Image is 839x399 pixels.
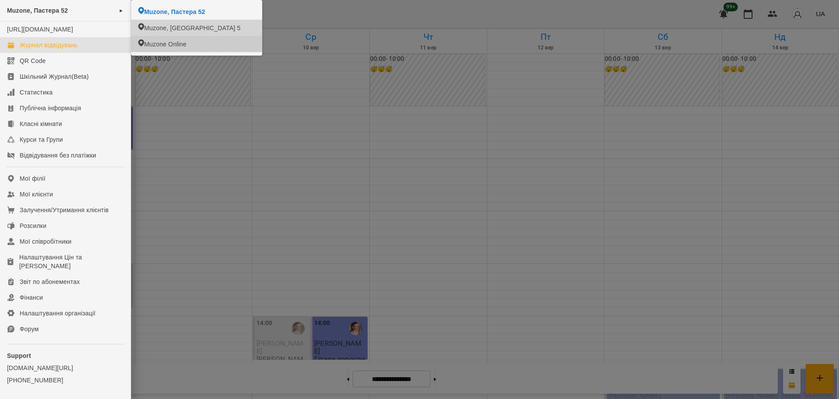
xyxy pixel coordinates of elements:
div: Відвідування без платіжки [20,151,96,160]
span: Muzone, Пастера 52 [7,7,68,14]
div: Фінанси [20,293,43,302]
span: ► [119,7,124,14]
div: Налаштування організації [20,309,96,318]
div: Звіт по абонементах [20,277,80,286]
div: Шкільний Журнал(Beta) [20,72,89,81]
div: Налаштування Цін та [PERSON_NAME] [19,253,124,270]
div: Класні кімнати [20,119,62,128]
div: Розсилки [20,221,46,230]
div: QR Code [20,56,46,65]
div: Форум [20,325,39,333]
div: Мої філії [20,174,45,183]
a: [DOMAIN_NAME][URL] [7,364,124,372]
span: Muzone Online [144,40,187,49]
a: [URL][DOMAIN_NAME] [7,26,73,33]
a: [PHONE_NUMBER] [7,376,124,385]
span: Muzone, [GEOGRAPHIC_DATA] 5 [144,24,240,32]
span: Muzone, Пастера 52 [144,7,205,16]
div: Курси та Групи [20,135,63,144]
div: Залучення/Утримання клієнтів [20,206,109,214]
div: Мої співробітники [20,237,72,246]
div: Публічна інформація [20,104,81,112]
p: Support [7,351,124,360]
div: Журнал відвідувань [20,41,78,49]
div: Статистика [20,88,53,97]
div: Мої клієнти [20,190,53,199]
